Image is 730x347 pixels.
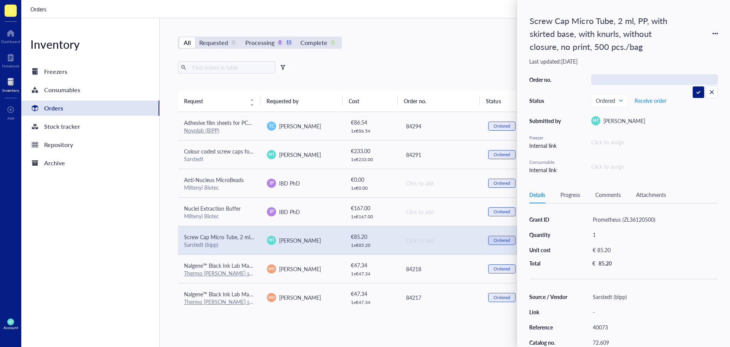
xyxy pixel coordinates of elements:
div: Dashboard [1,39,20,44]
div: 15 [286,40,292,46]
div: Freezers [44,66,67,77]
div: 84291 [406,150,476,159]
div: Last updated: [DATE] [529,58,718,65]
div: Prometheus (ZL36120500) [589,214,718,225]
a: Dashboard [1,27,20,44]
input: Find orders in table [189,62,272,73]
a: Orders [30,5,48,13]
td: Click to add [399,226,482,254]
div: 1 x € 47.34 [351,299,394,305]
div: Requested [199,37,228,48]
div: - [589,307,718,317]
div: Orders [44,103,63,114]
td: Click to add [399,169,482,197]
div: 0 [277,40,283,46]
a: Consumables [21,82,159,98]
div: Screw Cap Micro Tube, 2 ml, PP, with skirted base, with knurls, without closure, no print, 500 pc... [526,12,686,55]
div: 1 x € 86.54 [351,128,394,134]
div: 1 x € 0.00 [351,185,394,191]
a: Thermo [PERSON_NAME] scientific [184,298,268,305]
div: Miltenyi Biotec [184,184,255,191]
div: Progress [560,190,580,199]
div: € 47.34 [351,289,394,298]
span: MT [269,152,275,157]
a: Inventory [2,76,19,93]
span: Nalgene™ Black Ink Lab Markers [184,290,260,298]
a: Novolab (BIPP) [184,126,219,134]
a: Repository [21,137,159,152]
div: Catalog no. [529,339,568,346]
div: Ordered [494,152,510,158]
div: € 85.20 [351,232,394,241]
div: Sarstedt [184,155,255,162]
div: € 0.00 [351,175,394,184]
div: Ordered [494,294,510,301]
span: IP [270,180,274,187]
div: All [184,37,191,48]
div: Miltenyi Biotec [184,213,255,219]
span: MD [269,266,275,272]
div: Sarstedt (bipp) [589,291,718,302]
span: MT [9,320,13,323]
div: 1 x € 47.34 [351,271,394,277]
div: Stock tracker [44,121,80,132]
a: Stock tracker [21,119,159,134]
th: Order no. [398,90,480,112]
a: Freezers [21,64,159,79]
div: Link [529,309,568,315]
div: Total [529,260,568,267]
span: MT [593,118,598,123]
div: Unit cost [529,246,568,253]
div: Account [3,325,18,330]
div: € [592,260,595,267]
div: Consumable [529,159,563,166]
td: 84217 [399,283,482,312]
div: Freezer [529,134,563,141]
div: Click to assign [591,162,624,171]
div: 84218 [406,265,476,273]
div: Ordered [494,180,510,186]
span: Request [184,97,245,105]
span: [PERSON_NAME] [279,294,321,301]
div: Processing [245,37,275,48]
span: [PERSON_NAME] [279,151,321,158]
div: Sarstedt (bipp) [184,241,255,248]
span: Screw Cap Micro Tube, 2 ml, PP, with skirted base, with knurls, without closure, no print, 500 pc... [184,233,423,241]
div: Repository [44,139,73,150]
th: Cost [343,90,397,112]
div: Attachments [636,190,666,199]
div: Status [529,97,563,104]
a: Archive [21,155,159,171]
div: Complete [300,37,327,48]
div: segmented control [178,37,342,49]
div: 84217 [406,293,476,302]
div: Ordered [494,123,510,129]
span: [PERSON_NAME] [279,265,321,273]
div: € 167.00 [351,204,394,212]
th: Requested by [260,90,343,112]
span: Receive order [635,98,667,104]
button: Receive order [634,94,667,107]
div: Submitted by [529,117,563,124]
div: 0 [330,40,336,46]
td: 84218 [399,254,482,283]
div: Add [7,116,14,120]
div: 85.20 [598,260,612,267]
th: Status [480,90,535,112]
td: Click to add [399,197,482,226]
div: Grant ID [529,216,568,223]
a: Thermo [PERSON_NAME] scientific [184,269,268,277]
td: 84294 [399,112,482,141]
span: IBD PhD [279,208,300,216]
div: € 233.00 [351,147,394,155]
span: Colour coded screw caps for micro tube 10.8mm, neutral, unit=500, 10000/case [184,147,373,155]
div: Archive [44,158,65,168]
div: € 86.54 [351,118,394,126]
div: Ordered [494,237,510,243]
div: 84294 [406,122,476,130]
span: MD [269,295,275,300]
div: 0 [230,40,237,46]
div: Internal link [529,166,563,174]
div: 1 [589,229,718,240]
span: MT [269,237,275,243]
